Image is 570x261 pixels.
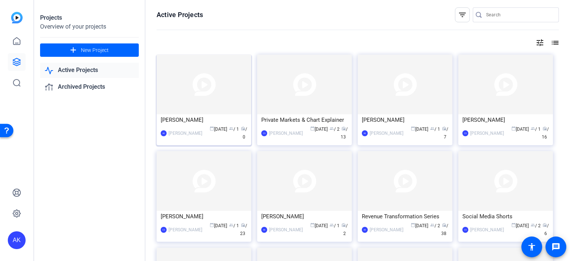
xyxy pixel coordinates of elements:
h1: Active Projects [157,10,203,19]
div: Revenue Transformation Series [362,211,448,222]
span: [DATE] [511,127,529,132]
mat-icon: message [551,242,560,251]
div: [PERSON_NAME] [168,130,202,137]
span: / 13 [341,127,348,140]
span: group [430,223,435,227]
div: [PERSON_NAME] [470,130,504,137]
span: [DATE] [411,223,428,228]
span: / 1 [330,223,340,228]
div: [PERSON_NAME] [362,114,448,125]
div: AK [161,130,167,136]
div: [PERSON_NAME] [161,211,247,222]
span: group [330,126,334,131]
span: radio [341,223,346,227]
a: Archived Projects [40,79,139,95]
div: AK [8,231,26,249]
span: / 7 [442,127,448,140]
div: [PERSON_NAME] [269,226,303,234]
span: / 2 [341,223,348,236]
span: radio [341,126,346,131]
span: / 0 [241,127,247,140]
mat-icon: tune [535,38,544,47]
span: group [229,223,233,227]
span: / 2 [430,223,440,228]
div: Overview of your projects [40,22,139,31]
span: New Project [81,46,109,54]
div: CS [161,227,167,233]
span: calendar_today [310,126,315,131]
span: calendar_today [310,223,315,227]
input: Search [486,10,553,19]
span: [DATE] [310,127,328,132]
div: AK [362,130,368,136]
span: / 1 [531,127,541,132]
span: calendar_today [411,223,415,227]
img: blue-gradient.svg [11,12,23,23]
span: / 16 [542,127,549,140]
span: / 2 [531,223,541,228]
div: [PERSON_NAME] [370,226,403,234]
div: [PERSON_NAME] [261,211,348,222]
span: [DATE] [210,223,227,228]
div: [PERSON_NAME] [370,130,403,137]
span: radio [442,126,446,131]
mat-icon: list [550,38,559,47]
span: / 6 [543,223,549,236]
span: radio [442,223,446,227]
span: calendar_today [511,223,516,227]
span: calendar_today [511,126,516,131]
button: New Project [40,43,139,57]
span: / 23 [240,223,247,236]
span: group [531,223,535,227]
span: / 1 [229,127,239,132]
span: [DATE] [210,127,227,132]
span: / 38 [441,223,448,236]
span: radio [241,223,245,227]
div: AK [362,227,368,233]
span: [DATE] [411,127,428,132]
span: calendar_today [210,223,214,227]
span: radio [543,126,547,131]
mat-icon: accessibility [527,242,536,251]
mat-icon: filter_list [458,10,467,19]
span: group [430,126,435,131]
div: AK [261,227,267,233]
div: [PERSON_NAME] [462,114,549,125]
span: calendar_today [411,126,415,131]
span: radio [543,223,547,227]
div: CS [462,227,468,233]
span: group [330,223,334,227]
span: [DATE] [511,223,529,228]
mat-icon: add [69,46,78,55]
span: / 1 [229,223,239,228]
span: / 1 [430,127,440,132]
span: group [531,126,535,131]
a: Active Projects [40,63,139,78]
div: Social Media Shorts [462,211,549,222]
div: [PERSON_NAME] [470,226,504,234]
div: Projects [40,13,139,22]
span: radio [241,126,245,131]
span: calendar_today [210,126,214,131]
div: [PERSON_NAME] [269,130,303,137]
span: [DATE] [310,223,328,228]
span: / 2 [330,127,340,132]
div: CS [462,130,468,136]
div: [PERSON_NAME] [161,114,247,125]
div: CS [261,130,267,136]
span: group [229,126,233,131]
div: Private Markets & Chart Explainer [261,114,348,125]
div: [PERSON_NAME] [168,226,202,234]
